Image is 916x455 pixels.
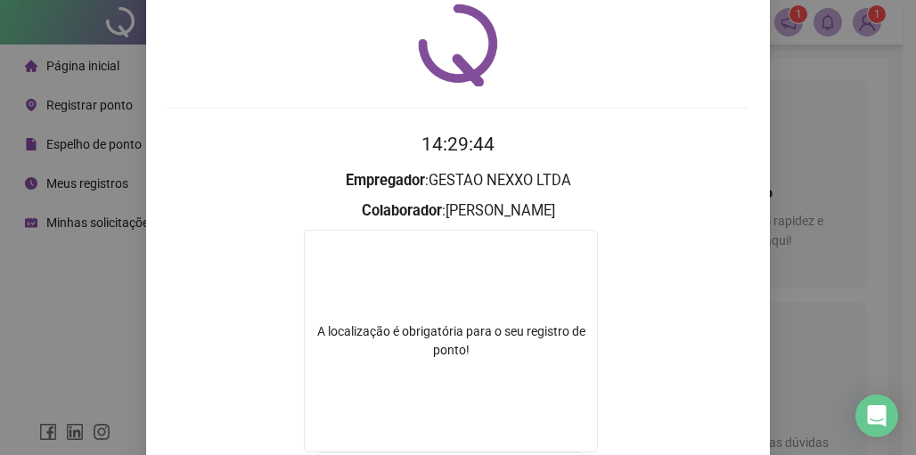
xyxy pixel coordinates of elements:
div: A localização é obrigatória para o seu registro de ponto! [305,322,597,360]
h3: : GESTAO NEXXO LTDA [168,169,748,192]
strong: Empregador [346,172,425,189]
strong: Colaborador [362,202,442,219]
h3: : [PERSON_NAME] [168,199,748,223]
time: 14:29:44 [421,134,495,155]
img: QRPoint [418,4,498,86]
div: Open Intercom Messenger [855,394,898,437]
